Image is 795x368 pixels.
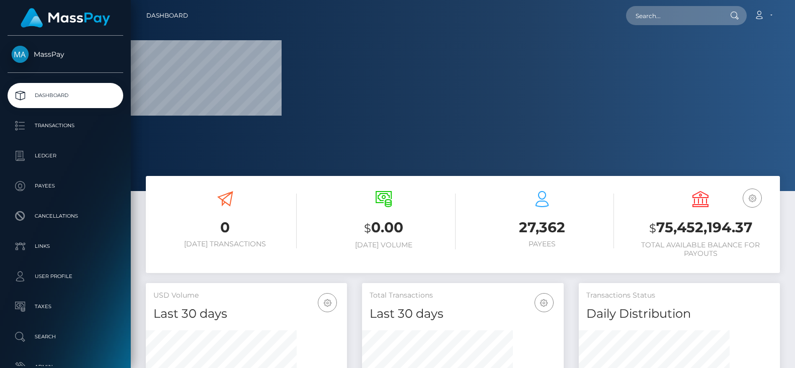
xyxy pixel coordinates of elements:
[370,305,556,323] h4: Last 30 days
[21,8,110,28] img: MassPay Logo
[12,209,119,224] p: Cancellations
[312,218,455,238] h3: 0.00
[12,239,119,254] p: Links
[146,5,188,26] a: Dashboard
[12,46,29,63] img: MassPay
[471,240,614,248] h6: Payees
[12,88,119,103] p: Dashboard
[649,221,656,235] small: $
[8,204,123,229] a: Cancellations
[8,83,123,108] a: Dashboard
[8,173,123,199] a: Payees
[12,329,119,344] p: Search
[8,324,123,349] a: Search
[8,50,123,59] span: MassPay
[586,291,772,301] h5: Transactions Status
[626,6,721,25] input: Search...
[8,113,123,138] a: Transactions
[364,221,371,235] small: $
[8,143,123,168] a: Ledger
[12,269,119,284] p: User Profile
[153,240,297,248] h6: [DATE] Transactions
[12,148,119,163] p: Ledger
[629,241,772,258] h6: Total Available Balance for Payouts
[12,178,119,194] p: Payees
[312,241,455,249] h6: [DATE] Volume
[370,291,556,301] h5: Total Transactions
[153,218,297,237] h3: 0
[471,218,614,237] h3: 27,362
[8,264,123,289] a: User Profile
[12,118,119,133] p: Transactions
[629,218,772,238] h3: 75,452,194.37
[153,305,339,323] h4: Last 30 days
[12,299,119,314] p: Taxes
[8,294,123,319] a: Taxes
[153,291,339,301] h5: USD Volume
[586,305,772,323] h4: Daily Distribution
[8,234,123,259] a: Links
